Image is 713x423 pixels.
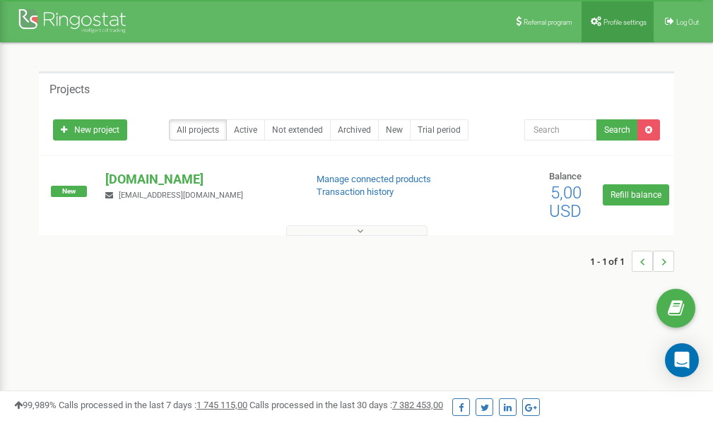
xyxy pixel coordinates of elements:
[410,119,469,141] a: Trial period
[590,237,674,286] nav: ...
[378,119,411,141] a: New
[549,183,582,221] span: 5,00 USD
[49,83,90,96] h5: Projects
[596,119,638,141] button: Search
[590,251,632,272] span: 1 - 1 of 1
[105,170,293,189] p: [DOMAIN_NAME]
[196,400,247,410] u: 1 745 115,00
[249,400,443,410] span: Calls processed in the last 30 days :
[392,400,443,410] u: 7 382 453,00
[330,119,379,141] a: Archived
[524,18,572,26] span: Referral program
[59,400,247,410] span: Calls processed in the last 7 days :
[549,171,582,181] span: Balance
[119,191,243,200] span: [EMAIL_ADDRESS][DOMAIN_NAME]
[14,400,57,410] span: 99,989%
[226,119,265,141] a: Active
[317,186,394,197] a: Transaction history
[603,18,647,26] span: Profile settings
[169,119,227,141] a: All projects
[665,343,699,377] div: Open Intercom Messenger
[51,186,87,197] span: New
[676,18,699,26] span: Log Out
[524,119,597,141] input: Search
[264,119,331,141] a: Not extended
[53,119,127,141] a: New project
[603,184,669,205] a: Refill balance
[317,174,431,184] a: Manage connected products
